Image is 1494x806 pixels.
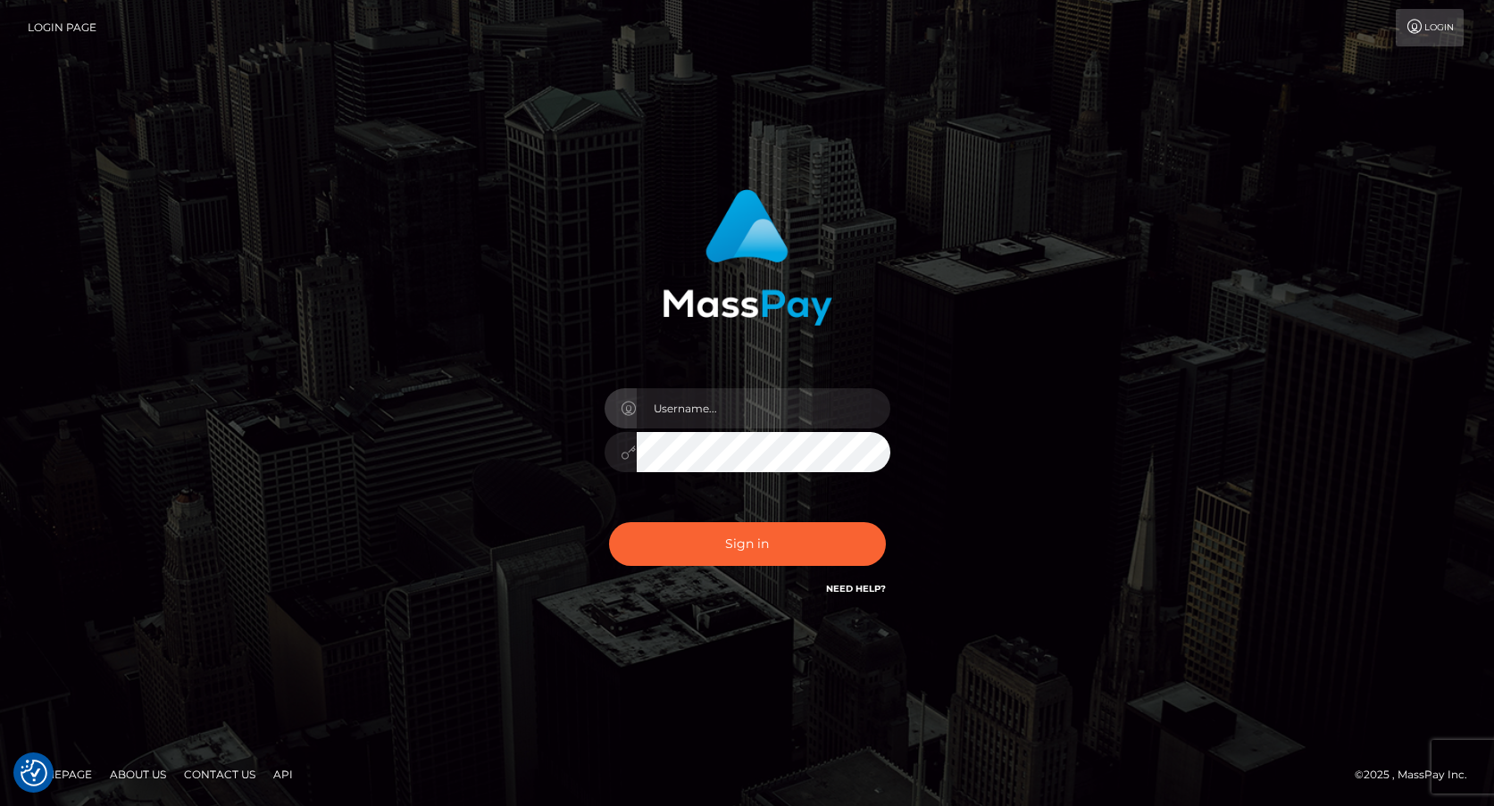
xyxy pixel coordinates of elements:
[637,388,890,428] input: Username...
[28,9,96,46] a: Login Page
[177,760,263,788] a: Contact Us
[266,760,300,788] a: API
[663,189,832,326] img: MassPay Login
[21,760,47,786] button: Consent Preferences
[20,760,99,788] a: Homepage
[21,760,47,786] img: Revisit consent button
[1355,765,1481,785] div: © 2025 , MassPay Inc.
[1396,9,1464,46] a: Login
[103,760,173,788] a: About Us
[609,522,886,566] button: Sign in
[826,583,886,594] a: Need Help?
